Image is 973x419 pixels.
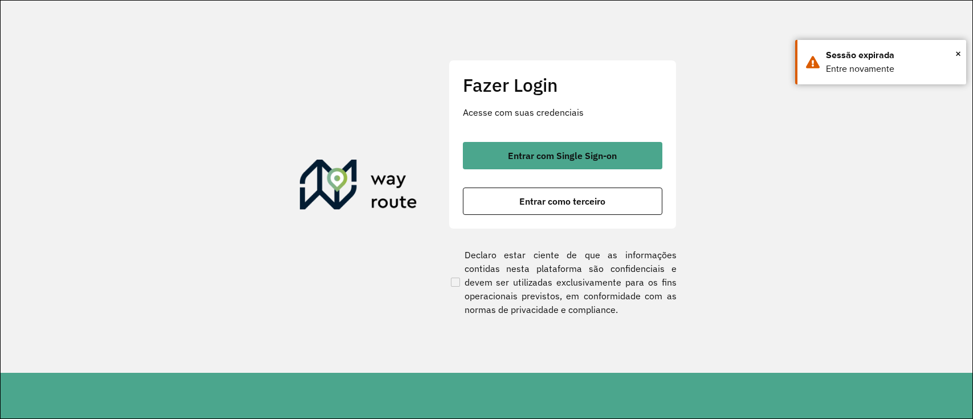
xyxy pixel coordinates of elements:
[449,248,677,316] label: Declaro estar ciente de que as informações contidas nesta plataforma são confidenciais e devem se...
[463,188,662,215] button: button
[300,160,417,214] img: Roteirizador AmbevTech
[463,74,662,96] h2: Fazer Login
[463,105,662,119] p: Acesse com suas credenciais
[955,45,961,62] button: Close
[519,197,605,206] span: Entrar como terceiro
[826,48,958,62] div: Sessão expirada
[955,45,961,62] span: ×
[463,142,662,169] button: button
[826,62,958,76] div: Entre novamente
[508,151,617,160] span: Entrar com Single Sign-on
